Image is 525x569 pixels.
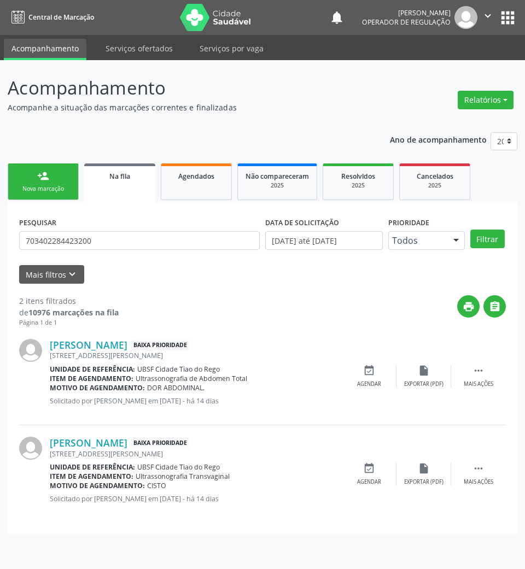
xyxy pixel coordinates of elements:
[16,185,71,193] div: Nova marcação
[363,365,375,377] i: event_available
[28,13,94,22] span: Central de Marcação
[50,449,342,459] div: [STREET_ADDRESS][PERSON_NAME]
[392,235,442,246] span: Todos
[8,8,94,26] a: Central de Marcação
[131,437,189,449] span: Baixa Prioridade
[37,170,49,182] div: person_add
[464,380,493,388] div: Mais ações
[19,295,119,307] div: 2 itens filtrados
[137,365,220,374] span: UBSF Cidade Tiao do Rego
[417,172,453,181] span: Cancelados
[329,10,345,25] button: notifications
[458,91,514,109] button: Relatórios
[50,351,342,360] div: [STREET_ADDRESS][PERSON_NAME]
[50,462,135,472] b: Unidade de referência:
[131,339,189,351] span: Baixa Prioridade
[362,17,451,27] span: Operador de regulação
[498,8,517,27] button: apps
[136,472,230,481] span: Ultrassonografia Transvaginal
[362,8,451,17] div: [PERSON_NAME]
[8,102,364,113] p: Acompanhe a situação das marcações correntes e finalizadas
[246,181,309,190] div: 2025
[357,478,381,486] div: Agendar
[418,365,430,377] i: insert_drive_file
[19,214,56,231] label: PESQUISAR
[147,481,166,490] span: CISTO
[192,39,271,58] a: Serviços por vaga
[388,214,429,231] label: Prioridade
[477,6,498,29] button: 
[483,295,506,318] button: 
[50,339,127,351] a: [PERSON_NAME]
[463,301,475,313] i: print
[363,462,375,474] i: event_available
[331,181,386,190] div: 2025
[457,295,480,318] button: print
[418,462,430,474] i: insert_drive_file
[482,10,494,22] i: 
[19,437,42,460] img: img
[472,462,485,474] i: 
[454,6,477,29] img: img
[147,383,205,392] span: DOR ABDOMINAL.
[19,231,260,250] input: Nome, CNS
[357,380,381,388] div: Agendar
[50,396,342,406] p: Solicitado por [PERSON_NAME] em [DATE] - há 14 dias
[8,74,364,102] p: Acompanhamento
[66,268,78,280] i: keyboard_arrow_down
[390,132,487,146] p: Ano de acompanhamento
[404,380,444,388] div: Exportar (PDF)
[50,494,342,503] p: Solicitado por [PERSON_NAME] em [DATE] - há 14 dias
[28,307,119,318] strong: 10976 marcações na fila
[19,265,84,284] button: Mais filtroskeyboard_arrow_down
[404,478,444,486] div: Exportar (PDF)
[246,172,309,181] span: Não compareceram
[407,181,462,190] div: 2025
[137,462,220,472] span: UBSF Cidade Tiao do Rego
[4,39,86,60] a: Acompanhamento
[50,437,127,449] a: [PERSON_NAME]
[136,374,247,383] span: Ultrassonografia de Abdomen Total
[98,39,180,58] a: Serviços ofertados
[265,214,339,231] label: DATA DE SOLICITAÇÃO
[19,339,42,362] img: img
[178,172,214,181] span: Agendados
[464,478,493,486] div: Mais ações
[265,231,383,250] input: Selecione um intervalo
[341,172,375,181] span: Resolvidos
[50,472,133,481] b: Item de agendamento:
[50,383,145,392] b: Motivo de agendamento:
[109,172,130,181] span: Na fila
[50,481,145,490] b: Motivo de agendamento:
[50,365,135,374] b: Unidade de referência:
[472,365,485,377] i: 
[19,318,119,327] div: Página 1 de 1
[19,307,119,318] div: de
[470,230,505,248] button: Filtrar
[50,374,133,383] b: Item de agendamento:
[489,301,501,313] i: 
